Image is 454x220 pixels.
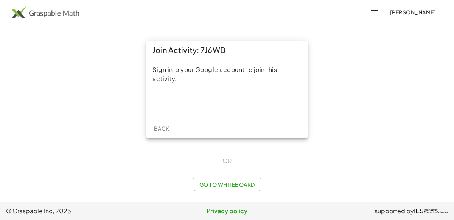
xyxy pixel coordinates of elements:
[149,122,174,135] button: Back
[414,206,448,215] a: IESInstitute ofEducation Sciences
[152,65,302,83] div: Sign into your Google account to join this activity.
[199,181,255,188] span: Go to Whiteboard
[185,95,269,111] iframe: Sign in with Google Button
[414,208,424,215] span: IES
[6,206,153,215] span: © Graspable Inc, 2025
[424,209,448,214] span: Institute of Education Sciences
[384,5,442,19] button: [PERSON_NAME]
[154,125,169,132] span: Back
[222,156,232,165] span: OR
[390,9,436,16] span: [PERSON_NAME]
[193,178,261,191] button: Go to Whiteboard
[375,206,414,215] span: supported by
[146,41,308,59] div: Join Activity: 7J6WB
[153,206,300,215] a: Privacy policy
